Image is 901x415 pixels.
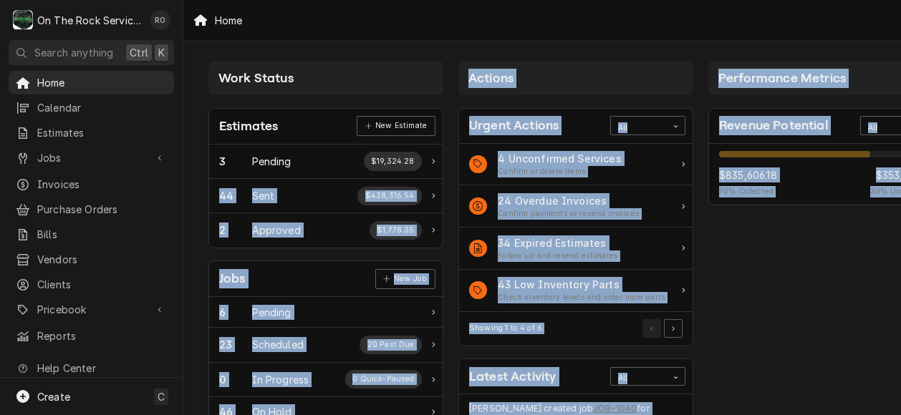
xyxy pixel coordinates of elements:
[618,122,660,134] div: All
[459,359,693,394] div: Card Header
[9,223,174,246] a: Bills
[375,269,435,289] div: Card Link Button
[158,389,165,404] span: C
[9,298,174,321] a: Go to Pricebook
[459,109,693,144] div: Card Header
[498,250,618,262] div: Action Item Suggestion
[357,187,422,205] div: Work Status Supplemental Data
[498,208,640,220] div: Action Item Suggestion
[252,337,304,352] div: Work Status Title
[458,61,693,95] div: Card Column Header
[9,40,174,65] button: Search anythingCtrlK
[37,227,167,242] span: Bills
[610,116,685,135] div: Card Data Filter Control
[37,277,167,292] span: Clients
[9,121,174,145] a: Estimates
[208,108,443,248] div: Card: Estimates
[9,96,174,119] a: Calendar
[357,116,435,136] div: Card Link Button
[9,146,174,170] a: Go to Jobs
[719,116,828,135] div: Card Title
[498,151,622,166] div: Action Item Title
[37,302,145,317] span: Pricebook
[593,402,637,415] a: JOB-1040
[219,223,252,238] div: Work Status Count
[13,10,33,30] div: On The Rock Services's Avatar
[150,10,170,30] div: Rich Ortega's Avatar
[719,186,777,197] span: 70 % Collected
[498,193,640,208] div: Action Item Title
[252,223,301,238] div: Work Status Title
[9,273,174,296] a: Clients
[9,248,174,271] a: Vendors
[209,145,443,179] a: Work Status
[209,261,443,297] div: Card Header
[34,45,113,60] span: Search anything
[208,61,443,95] div: Card Column Header
[37,391,70,403] span: Create
[498,235,618,250] div: Action Item Title
[209,179,443,213] a: Work Status
[37,150,145,165] span: Jobs
[219,117,278,136] div: Card Title
[469,367,556,386] div: Card Title
[209,213,443,247] a: Work Status
[459,270,693,312] a: Action Item
[209,328,443,362] a: Work Status
[37,252,167,267] span: Vendors
[13,10,33,30] div: O
[719,167,777,182] span: $835,606.18
[458,108,693,346] div: Card: Urgent Actions
[158,45,165,60] span: K
[640,319,683,338] div: Pagination Controls
[370,221,422,240] div: Work Status Supplemental Data
[252,305,291,320] div: Work Status Title
[375,269,435,289] a: New Job
[219,372,252,387] div: Work Status Count
[459,312,693,346] div: Card Footer: Pagination
[9,324,174,348] a: Reports
[219,305,252,320] div: Work Status Count
[459,144,693,312] div: Card Data
[459,185,693,228] a: Action Item
[209,145,443,248] div: Card Data
[37,125,167,140] span: Estimates
[610,367,685,386] div: Card Data Filter Control
[459,144,693,186] a: Action Item
[37,361,165,376] span: Help Center
[498,292,665,303] div: Action Item Suggestion
[252,188,275,203] div: Work Status Title
[209,363,443,397] a: Work Status
[219,188,252,203] div: Work Status Count
[364,152,423,170] div: Work Status Supplemental Data
[459,228,693,270] a: Action Item
[218,71,294,85] span: Work Status
[209,297,443,328] a: Work Status
[469,116,559,135] div: Card Title
[37,328,167,343] span: Reports
[219,154,252,169] div: Work Status Count
[469,323,542,334] div: Current Page Details
[718,71,846,85] span: Performance Metrics
[37,13,143,28] div: On The Rock Services
[37,177,167,192] span: Invoices
[9,172,174,196] a: Invoices
[498,277,665,292] div: Action Item Title
[357,116,435,136] a: New Estimate
[642,319,661,338] button: Go to Previous Page
[9,71,174,94] a: Home
[664,319,683,338] button: Go to Next Page
[37,75,167,90] span: Home
[360,336,422,354] div: Work Status Supplemental Data
[252,372,309,387] div: Work Status Title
